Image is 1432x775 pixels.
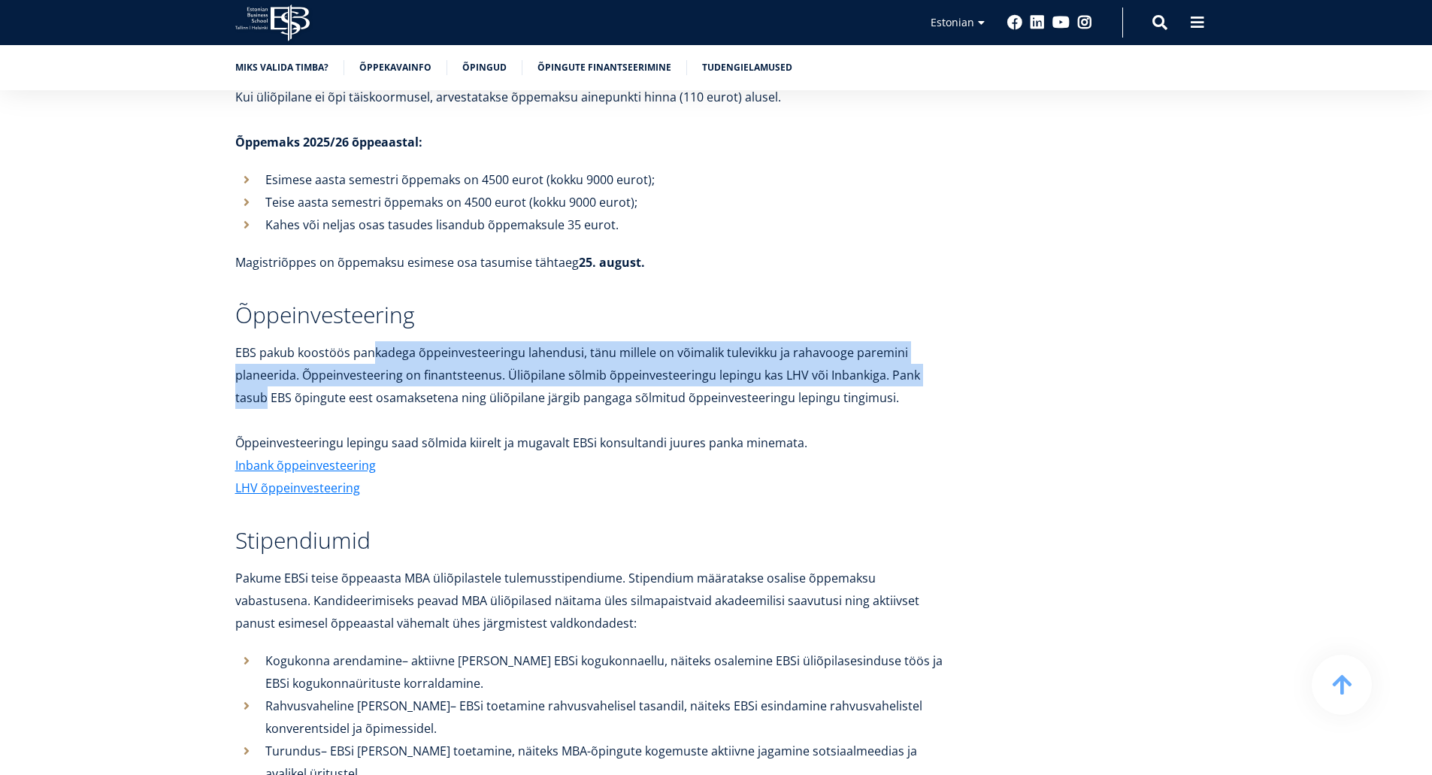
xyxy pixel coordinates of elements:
input: Tehnoloogia ja innovatsiooni juhtimine (MBA) [4,187,14,197]
p: Õppeinvesteeringu lepingu saad sõlmida kiirelt ja mugavalt EBSi konsultandi juures panka minemata. [235,431,949,454]
b: Rahvusvaheline [PERSON_NAME] [265,698,450,714]
h3: Õppeinvesteering [235,304,949,326]
b: Kogukonna arendamine [265,652,402,669]
a: LHV õppeinvesteering [235,477,360,499]
a: Õppekavainfo [359,60,431,75]
span: Üheaastane eestikeelne MBA [17,147,147,161]
span: Kaheaastane MBA [17,167,98,180]
li: – EBSi toetamine rahvusvahelisel tasandil, näiteks EBSi esindamine rahvusvahelistel konverentside... [235,695,949,740]
a: Tudengielamused [702,60,792,75]
p: Magistriõppes on õppemaksu esimese osa tasumise tähtaeg [235,251,949,274]
strong: 25. august. [579,254,645,271]
a: Instagram [1077,15,1092,30]
p: Teise aasta semestri õppemaks on 4500 eurot (kokku 9000 eurot); [265,191,949,213]
span: Tehnoloogia ja innovatsiooni juhtimine (MBA) [17,186,221,200]
a: Õpingud [462,60,507,75]
p: Kahes või neljas osas tasudes lisandub õppemaksule 35 eurot. [265,213,949,236]
span: Perekonnanimi [357,1,425,14]
input: Kaheaastane MBA [4,168,14,177]
b: Turundus [265,743,321,759]
p: Pakume EBSi teise õppeaasta MBA üliõpilastele tulemusstipendiume. Stipendium määratakse osalise õ... [235,567,949,634]
a: Youtube [1052,15,1070,30]
p: Kui üliõpilane ei õpi täiskoormusel, arvestatakse õppemaksu ainepunkti hinna (110 eurot) alusel. [235,86,949,108]
a: Facebook [1007,15,1022,30]
a: Inbank õppeinvesteering [235,454,376,477]
a: Linkedin [1030,15,1045,30]
strong: Õppemaks 2025/26 õppeaastal: [235,134,422,150]
a: Õpingute finantseerimine [537,60,671,75]
a: Miks valida TIMBA? [235,60,328,75]
li: – aktiivne [PERSON_NAME] EBSi kogukonnaellu, näiteks osalemine EBSi üliõpilasesinduse töös ja EBS... [235,649,949,695]
input: Üheaastane eestikeelne MBA [4,148,14,158]
p: EBS pakub koostöös pankadega õppeinvesteeringu lahendusi, tänu millele on võimalik tulevikku ja r... [235,341,949,431]
p: Esimese aasta semestri õppemaks on 4500 eurot (kokku 9000 eurot); [265,168,949,191]
h3: Stipendiumid [235,529,949,552]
